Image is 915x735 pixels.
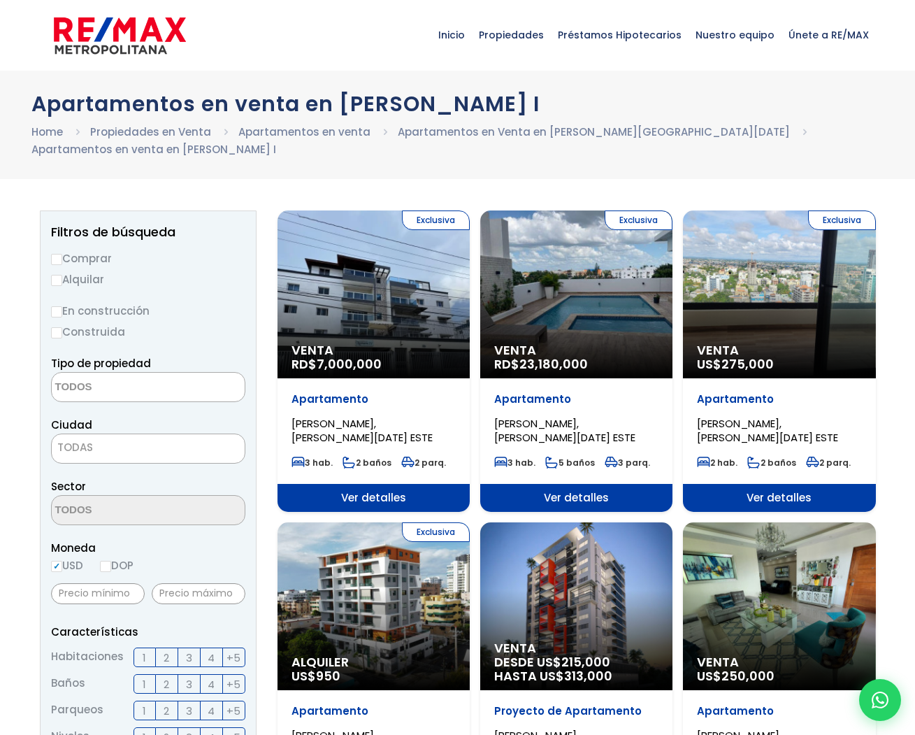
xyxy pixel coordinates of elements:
a: Apartamentos en Venta en [PERSON_NAME][GEOGRAPHIC_DATA][DATE] [398,124,790,139]
label: Comprar [51,250,245,267]
span: 1 [143,676,146,693]
span: Ciudad [51,418,92,432]
span: 275,000 [721,355,774,373]
span: Inicio [431,14,472,56]
label: USD [51,557,83,574]
p: Apartamento [291,704,456,718]
span: 2 [164,649,169,666]
span: 2 hab. [697,457,737,469]
span: TODAS [57,440,93,455]
input: Precio mínimo [51,583,145,604]
input: USD [51,561,62,572]
a: Apartamentos en venta [238,124,370,139]
span: 4 [208,676,215,693]
span: 3 hab. [494,457,535,469]
span: +5 [226,649,240,666]
span: Únete a RE/MAX [781,14,876,56]
span: TODAS [52,438,245,457]
textarea: Search [52,496,187,526]
span: Baños [51,674,85,694]
span: Sector [51,479,86,494]
span: 3 [186,702,192,720]
span: 2 [164,702,169,720]
span: Ver detalles [480,484,672,512]
span: 2 baños [747,457,796,469]
span: Ver detalles [683,484,875,512]
p: Apartamento [697,704,861,718]
span: DESDE US$ [494,655,658,683]
span: [PERSON_NAME], [PERSON_NAME][DATE] ESTE [697,416,838,445]
span: 250,000 [721,667,774,685]
span: Venta [291,343,456,357]
a: Home [31,124,63,139]
span: 2 baños [343,457,391,469]
p: Apartamento [494,392,658,406]
span: [PERSON_NAME], [PERSON_NAME][DATE] ESTE [494,416,635,445]
input: Construida [51,327,62,338]
span: HASTA US$ [494,669,658,683]
span: 313,000 [564,667,612,685]
input: Precio máximo [152,583,245,604]
span: Exclusiva [605,210,672,230]
img: remax-metropolitana-logo [54,15,186,57]
span: 1 [143,702,146,720]
input: DOP [100,561,111,572]
span: 950 [316,667,340,685]
span: Venta [697,343,861,357]
p: Características [51,623,245,641]
span: [PERSON_NAME], [PERSON_NAME][DATE] ESTE [291,416,433,445]
span: Venta [494,641,658,655]
span: 2 parq. [401,457,446,469]
span: Exclusiva [402,210,470,230]
span: 2 parq. [806,457,851,469]
p: Proyecto de Apartamento [494,704,658,718]
span: 1 [143,649,146,666]
span: Parqueos [51,701,103,720]
span: US$ [697,667,774,685]
label: Alquilar [51,271,245,288]
span: RD$ [291,355,382,373]
span: Exclusiva [402,522,470,542]
span: 215,000 [561,653,610,671]
span: 2 [164,676,169,693]
span: 5 baños [545,457,595,469]
textarea: Search [52,373,187,403]
span: Venta [697,655,861,669]
span: RD$ [494,355,588,373]
label: Construida [51,323,245,341]
span: 3 parq. [605,457,650,469]
span: Alquiler [291,655,456,669]
input: En construcción [51,306,62,317]
a: Propiedades en Venta [90,124,211,139]
span: Habitaciones [51,648,124,667]
span: 3 [186,649,192,666]
span: Moneda [51,539,245,557]
span: 3 [186,676,192,693]
span: 4 [208,649,215,666]
span: Tipo de propiedad [51,356,151,371]
h1: Apartamentos en venta en [PERSON_NAME] I [31,92,884,116]
span: Préstamos Hipotecarios [551,14,689,56]
span: Nuestro equipo [689,14,781,56]
a: Exclusiva Venta RD$23,180,000 Apartamento [PERSON_NAME], [PERSON_NAME][DATE] ESTE 3 hab. 5 baños ... [480,210,672,512]
label: DOP [100,557,134,574]
span: Propiedades [472,14,551,56]
span: +5 [226,676,240,693]
li: Apartamentos en venta en [PERSON_NAME] I [31,141,276,158]
p: Apartamento [697,392,861,406]
input: Alquilar [51,275,62,286]
span: 3 hab. [291,457,333,469]
span: Ver detalles [278,484,470,512]
span: 23,180,000 [519,355,588,373]
span: 7,000,000 [317,355,382,373]
span: US$ [291,667,340,685]
p: Apartamento [291,392,456,406]
a: Exclusiva Venta RD$7,000,000 Apartamento [PERSON_NAME], [PERSON_NAME][DATE] ESTE 3 hab. 2 baños 2... [278,210,470,512]
span: TODAS [51,434,245,464]
span: Venta [494,343,658,357]
a: Exclusiva Venta US$275,000 Apartamento [PERSON_NAME], [PERSON_NAME][DATE] ESTE 2 hab. 2 baños 2 p... [683,210,875,512]
span: Exclusiva [808,210,876,230]
h2: Filtros de búsqueda [51,225,245,239]
span: +5 [226,702,240,720]
span: US$ [697,355,774,373]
